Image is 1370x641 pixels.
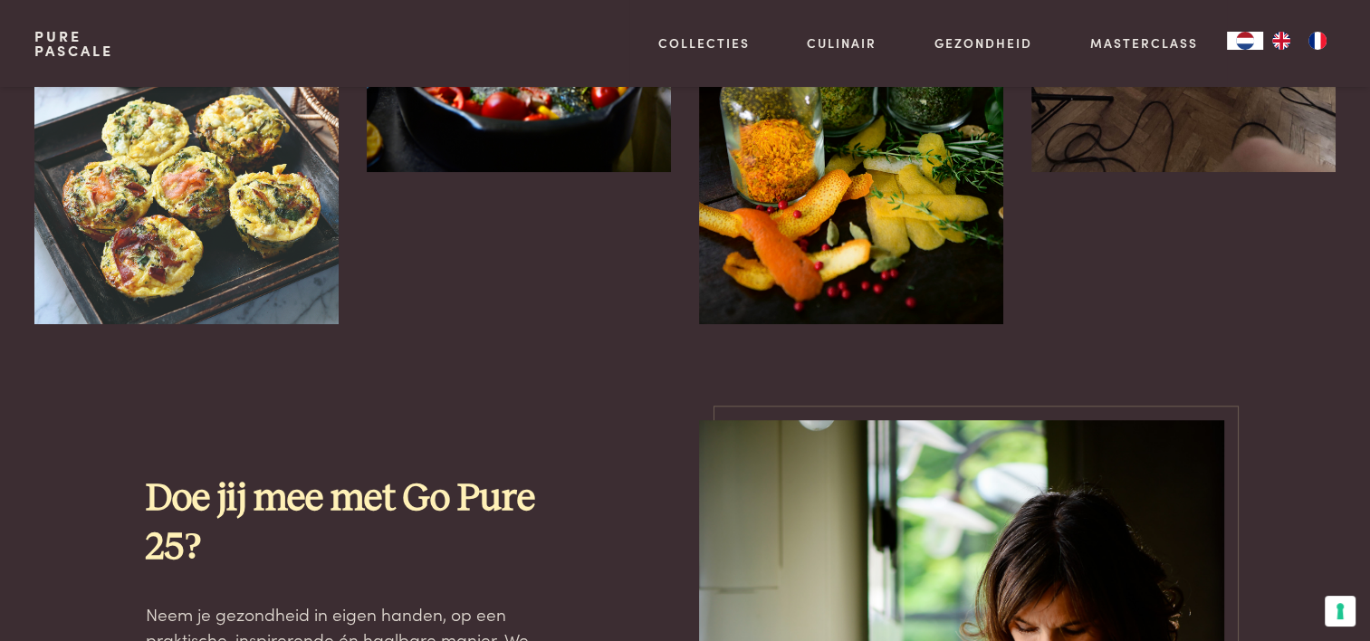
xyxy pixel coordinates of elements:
[658,33,750,53] a: Collecties
[1299,32,1336,50] a: FR
[34,29,113,58] a: PurePascale
[1227,32,1263,50] div: Language
[807,33,877,53] a: Culinair
[1325,596,1356,627] button: Uw voorkeuren voor toestemming voor trackingtechnologieën
[934,33,1032,53] a: Gezondheid
[1263,32,1299,50] a: EN
[1090,33,1198,53] a: Masterclass
[146,480,535,566] strong: Doe jij mee met Go Pure 25?
[1227,32,1336,50] aside: Language selected: Nederlands
[1263,32,1336,50] ul: Language list
[1227,32,1263,50] a: NL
